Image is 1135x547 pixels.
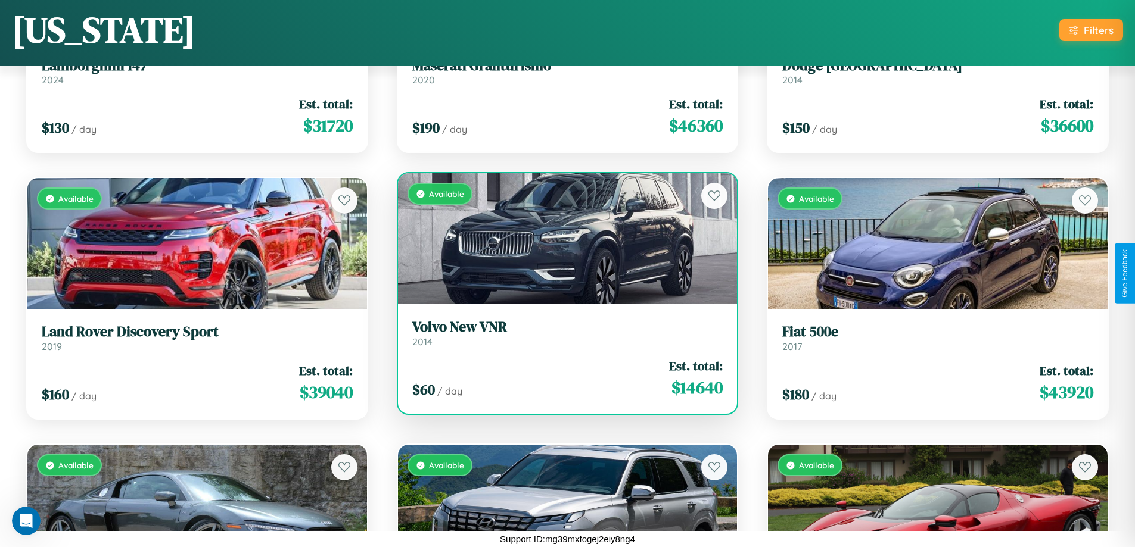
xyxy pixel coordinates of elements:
[58,460,94,470] span: Available
[299,362,353,379] span: Est. total:
[782,323,1093,340] h3: Fiat 500e
[42,385,69,404] span: $ 160
[782,118,810,137] span: $ 150
[42,323,353,340] h3: Land Rover Discovery Sport
[412,118,440,137] span: $ 190
[1040,362,1093,379] span: Est. total:
[437,385,462,397] span: / day
[782,57,1093,86] a: Dodge [GEOGRAPHIC_DATA]2014
[71,390,97,402] span: / day
[812,123,837,135] span: / day
[1040,95,1093,112] span: Est. total:
[303,114,353,137] span: $ 31720
[1121,249,1129,298] div: Give Feedback
[71,123,97,135] span: / day
[1084,24,1114,36] div: Filters
[412,57,723,86] a: Maserati Granturismo2020
[58,193,94,204] span: Available
[412,74,435,86] span: 2020
[500,531,635,547] p: Support ID: mg39mxfogej2eiy8ng4
[1041,114,1093,137] span: $ 36600
[429,189,464,199] span: Available
[1040,380,1093,404] span: $ 43920
[1059,19,1123,41] button: Filters
[12,507,41,535] iframe: Intercom live chat
[42,340,62,352] span: 2019
[42,57,353,86] a: Lamborghini 1472024
[782,340,802,352] span: 2017
[669,114,723,137] span: $ 46360
[782,323,1093,352] a: Fiat 500e2017
[799,460,834,470] span: Available
[42,74,64,86] span: 2024
[782,57,1093,74] h3: Dodge [GEOGRAPHIC_DATA]
[671,376,723,399] span: $ 14640
[782,74,803,86] span: 2014
[412,318,723,348] a: Volvo New VNR2014
[799,193,834,204] span: Available
[42,323,353,352] a: Land Rover Discovery Sport2019
[299,95,353,112] span: Est. total:
[42,118,69,137] span: $ 130
[669,95,723,112] span: Est. total:
[300,380,353,404] span: $ 39040
[442,123,467,135] span: / day
[412,318,723,336] h3: Volvo New VNR
[429,460,464,470] span: Available
[811,390,837,402] span: / day
[12,5,195,54] h1: [US_STATE]
[669,357,723,374] span: Est. total:
[782,385,809,404] span: $ 180
[412,380,435,399] span: $ 60
[412,336,433,348] span: 2014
